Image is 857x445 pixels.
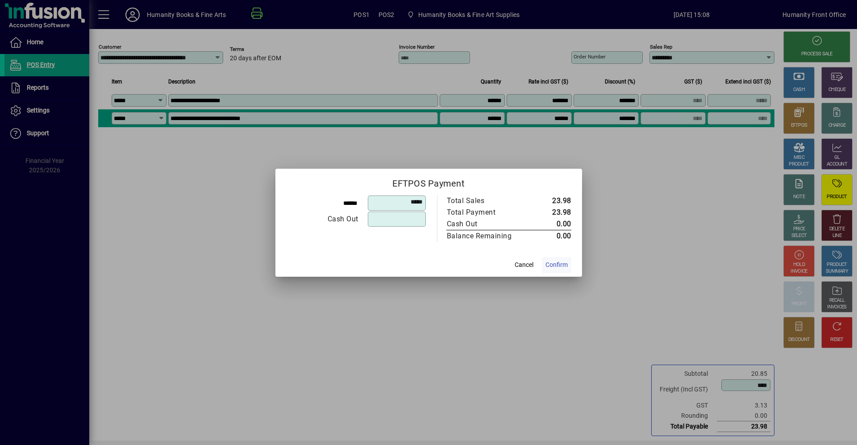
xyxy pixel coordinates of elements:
div: Cash Out [447,219,522,229]
h2: EFTPOS Payment [275,169,582,195]
span: Cancel [515,260,533,270]
div: Balance Remaining [447,231,522,241]
td: 23.98 [531,207,571,218]
td: Total Payment [446,207,531,218]
td: 23.98 [531,195,571,207]
td: 0.00 [531,230,571,242]
button: Cancel [510,257,538,273]
div: Cash Out [287,214,358,225]
button: Confirm [542,257,571,273]
span: Confirm [545,260,568,270]
td: Total Sales [446,195,531,207]
td: 0.00 [531,218,571,230]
